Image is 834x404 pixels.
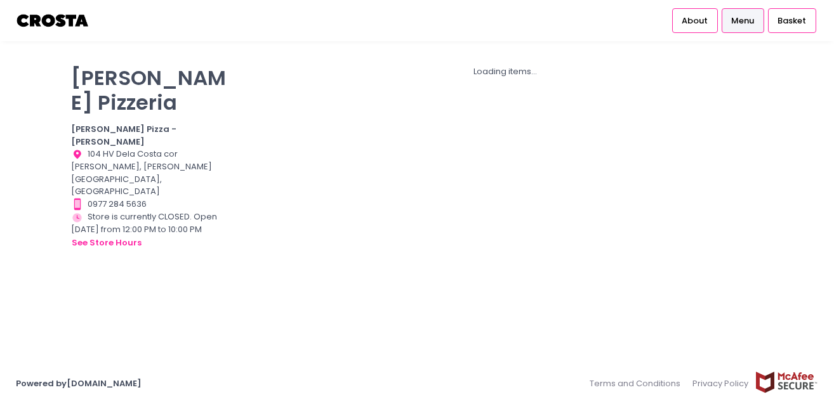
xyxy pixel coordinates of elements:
[71,123,176,148] b: [PERSON_NAME] Pizza - [PERSON_NAME]
[71,236,142,250] button: see store hours
[682,15,708,27] span: About
[71,148,232,198] div: 104 HV Dela Costa cor [PERSON_NAME], [PERSON_NAME][GEOGRAPHIC_DATA], [GEOGRAPHIC_DATA]
[687,371,755,396] a: Privacy Policy
[71,211,232,249] div: Store is currently CLOSED. Open [DATE] from 12:00 PM to 10:00 PM
[778,15,806,27] span: Basket
[722,8,764,32] a: Menu
[590,371,687,396] a: Terms and Conditions
[755,371,818,393] img: mcafee-secure
[71,65,232,115] p: [PERSON_NAME] Pizzeria
[731,15,754,27] span: Menu
[71,198,232,211] div: 0977 284 5636
[16,377,142,389] a: Powered by[DOMAIN_NAME]
[16,10,90,32] img: logo
[248,65,763,78] div: Loading items...
[672,8,718,32] a: About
